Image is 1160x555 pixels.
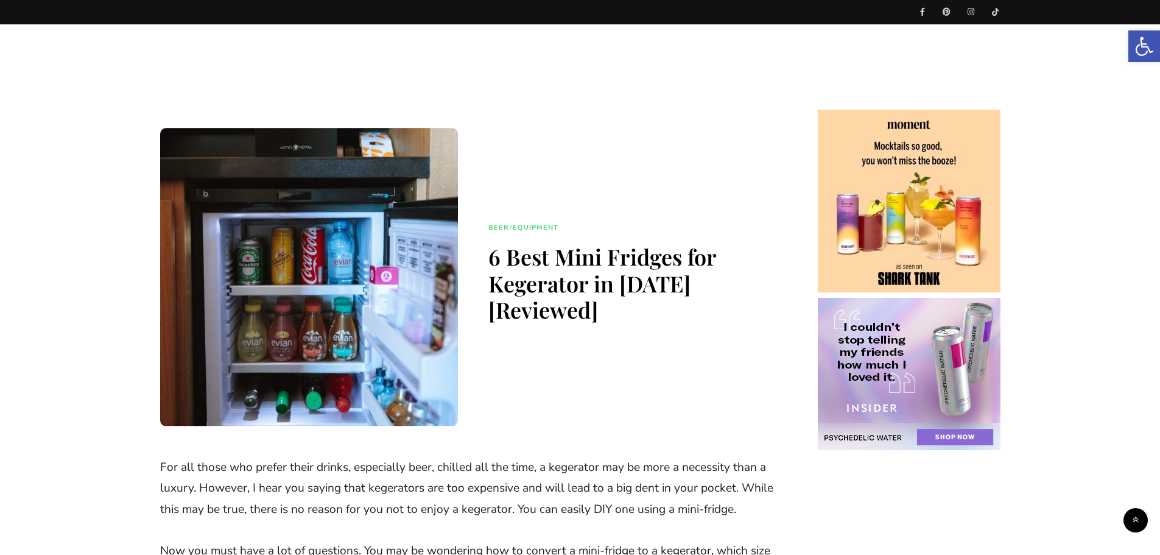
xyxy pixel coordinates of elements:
[160,457,781,520] p: For all those who prefer their drinks, especially beer, chilled all the time, a kegerator may be ...
[818,298,1000,450] img: cshow.php
[488,222,558,233] div: /
[513,222,559,233] a: Equipment
[488,244,781,323] h1: 6 Best Mini Fridges for Kegerator in [DATE] [Reviewed]
[488,222,509,233] a: Beer
[818,110,1000,292] img: cshow.php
